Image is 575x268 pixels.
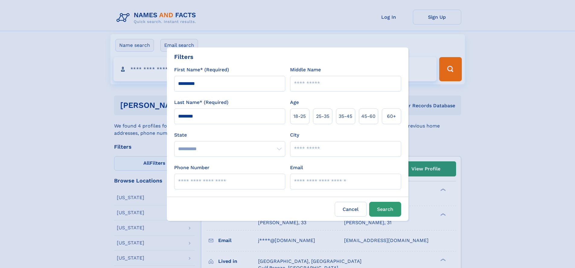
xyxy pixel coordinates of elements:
[290,131,299,139] label: City
[290,99,299,106] label: Age
[361,113,375,120] span: 45‑60
[174,52,193,61] div: Filters
[339,113,352,120] span: 35‑45
[335,202,367,217] label: Cancel
[290,66,321,73] label: Middle Name
[174,164,209,171] label: Phone Number
[174,131,285,139] label: State
[316,113,329,120] span: 25‑35
[293,113,306,120] span: 18‑25
[290,164,303,171] label: Email
[387,113,396,120] span: 60+
[369,202,401,217] button: Search
[174,99,228,106] label: Last Name* (Required)
[174,66,229,73] label: First Name* (Required)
